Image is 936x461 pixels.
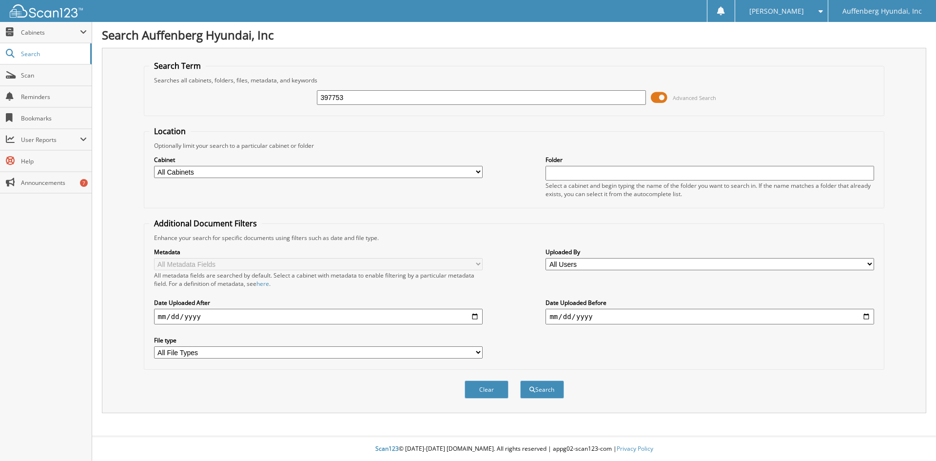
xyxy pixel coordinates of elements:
[546,309,874,324] input: end
[749,8,804,14] span: [PERSON_NAME]
[673,94,716,101] span: Advanced Search
[21,28,80,37] span: Cabinets
[154,271,483,288] div: All metadata fields are searched by default. Select a cabinet with metadata to enable filtering b...
[154,309,483,324] input: start
[21,157,87,165] span: Help
[546,156,874,164] label: Folder
[80,179,88,187] div: 7
[102,27,926,43] h1: Search Auffenberg Hyundai, Inc
[149,76,879,84] div: Searches all cabinets, folders, files, metadata, and keywords
[617,444,653,453] a: Privacy Policy
[21,114,87,122] span: Bookmarks
[256,280,269,288] a: here
[546,248,874,256] label: Uploaded By
[154,336,483,344] label: File type
[149,126,191,137] legend: Location
[149,60,206,71] legend: Search Term
[520,381,564,399] button: Search
[149,234,879,242] div: Enhance your search for specific documents using filters such as date and file type.
[842,8,922,14] span: Auffenberg Hyundai, Inc
[92,437,936,461] div: © [DATE]-[DATE] [DOMAIN_NAME]. All rights reserved | appg02-scan123-com |
[21,71,87,80] span: Scan
[10,4,83,18] img: scan123-logo-white.svg
[546,299,874,307] label: Date Uploaded Before
[149,218,262,229] legend: Additional Document Filters
[21,179,87,187] span: Announcements
[154,299,483,307] label: Date Uploaded After
[21,93,87,101] span: Reminders
[154,156,483,164] label: Cabinet
[154,248,483,256] label: Metadata
[546,181,874,198] div: Select a cabinet and begin typing the name of the folder you want to search in. If the name match...
[21,136,80,144] span: User Reports
[465,381,508,399] button: Clear
[375,444,399,453] span: Scan123
[21,50,85,58] span: Search
[149,141,879,150] div: Optionally limit your search to a particular cabinet or folder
